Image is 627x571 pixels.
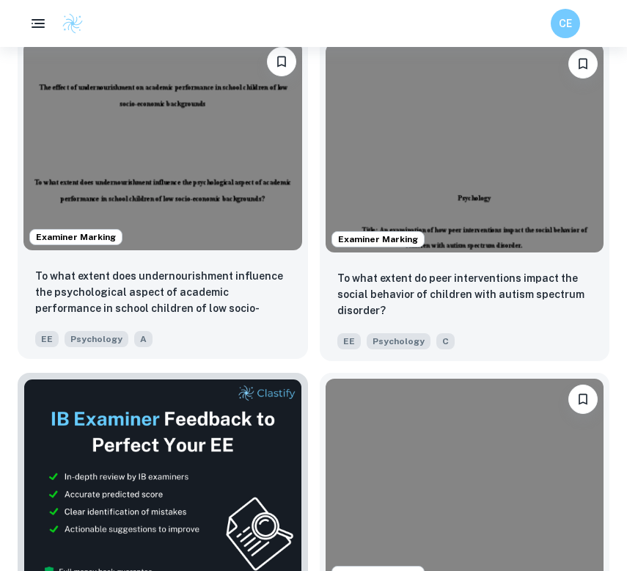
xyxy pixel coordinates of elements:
[62,12,84,34] img: Clastify logo
[557,15,574,32] h6: CE
[568,49,598,79] button: Bookmark
[326,43,604,252] img: Psychology EE example thumbnail: To what extent do peer interventions imp
[53,12,84,34] a: Clastify logo
[337,270,593,319] p: To what extent do peer interventions impact the social behavior of children with autism spectrum ...
[30,230,122,244] span: Examiner Marking
[134,331,153,347] span: A
[568,385,598,414] button: Bookmark
[551,9,580,38] button: CE
[436,333,455,349] span: C
[367,333,430,349] span: Psychology
[267,47,296,76] button: Bookmark
[35,331,59,347] span: EE
[332,233,424,246] span: Examiner Marking
[23,41,302,250] img: Psychology EE example thumbnail: To what extent does undernourishment inf
[320,37,610,361] a: Examiner MarkingBookmarkTo what extent do peer interventions impact the social behavior of childr...
[35,268,290,318] p: To what extent does undernourishment influence the psychological aspect of academic performance i...
[65,331,128,347] span: Psychology
[18,37,308,361] a: Examiner MarkingBookmarkTo what extent does undernourishment influence the psychological aspect o...
[337,333,361,349] span: EE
